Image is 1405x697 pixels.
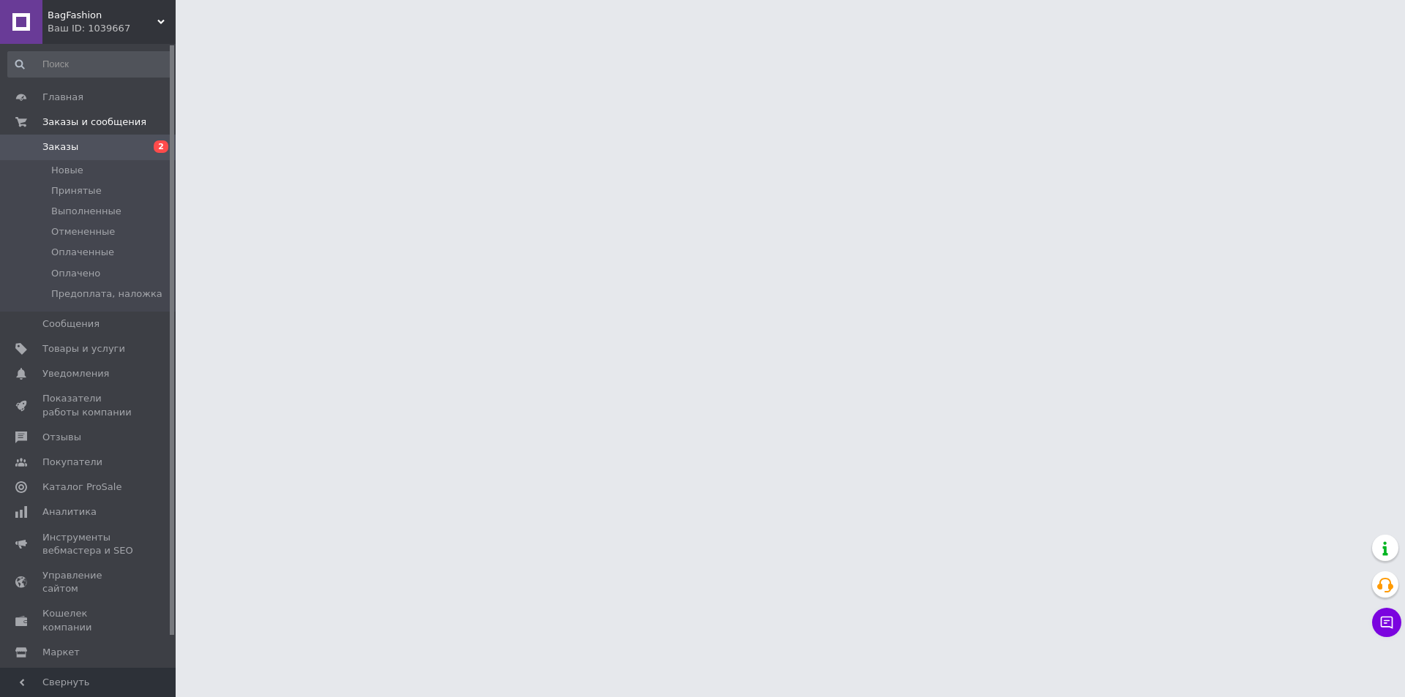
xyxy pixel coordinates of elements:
span: Выполненные [51,205,121,218]
span: Заказы и сообщения [42,116,146,129]
span: Кошелек компании [42,607,135,633]
span: 2 [154,140,168,153]
span: Предоплата, наложка [51,287,162,301]
span: Покупатели [42,456,102,469]
span: Инструменты вебмастера и SEO [42,531,135,557]
span: Маркет [42,646,80,659]
span: Управление сайтом [42,569,135,595]
div: Ваш ID: 1039667 [48,22,176,35]
span: Сообщения [42,317,100,331]
input: Поиск [7,51,173,78]
span: Аналитика [42,505,97,519]
span: Оплаченные [51,246,114,259]
span: Оплачено [51,267,100,280]
span: Товары и услуги [42,342,125,355]
span: Отзывы [42,431,81,444]
span: Отмененные [51,225,115,238]
span: Уведомления [42,367,109,380]
span: Показатели работы компании [42,392,135,418]
span: Принятые [51,184,102,197]
span: BagFashion [48,9,157,22]
span: Новые [51,164,83,177]
span: Заказы [42,140,78,154]
span: Каталог ProSale [42,481,121,494]
span: Главная [42,91,83,104]
button: Чат с покупателем [1372,608,1401,637]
